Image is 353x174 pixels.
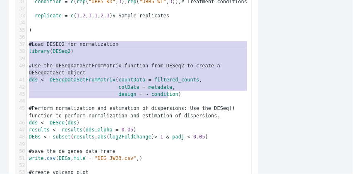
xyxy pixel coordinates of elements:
span: # Sample replicates [113,13,169,19]
span: #save the de_genes data frame [29,148,116,154]
span: #Load DESEQ2 for normalization [29,41,119,47]
span: 0.05 [193,134,205,140]
span: , [29,84,175,90]
span: <- [44,134,50,140]
span: = [65,13,67,19]
span: abs [98,134,107,140]
div: 41 [15,76,26,83]
span: ( , ( ) ) [29,134,209,140]
span: 2 [83,13,86,19]
div: 34 [15,19,26,26]
span: <- [41,120,46,126]
span: alpha [98,127,113,133]
span: = [149,77,151,83]
div: 36 [15,34,26,41]
div: 48 [15,133,26,141]
div: 49 [15,141,26,148]
span: condition [151,91,178,97]
span: results [29,127,50,133]
span: #Perform normalization and estimation of dispersions: Use the DESeq() function to perform normali... [29,105,238,118]
span: DESeq [50,120,65,126]
span: #Use the DESeqDataSetFromMatrix function from DESeq2 to create a DESeqDataSet object [29,63,223,76]
span: DESeq2 [53,48,70,54]
span: library [29,48,50,54]
div: 37 [15,41,26,48]
span: csv [47,155,56,161]
span: subset [53,134,70,140]
span: ( , ) [29,127,137,133]
span: & [166,134,169,140]
div: 35 [15,27,26,34]
span: ( ) [29,120,80,126]
span: DEGs [59,155,71,161]
span: = [142,84,145,90]
span: dds [67,120,77,126]
span: ( ) [29,48,74,54]
span: 1 [95,13,98,19]
div: 38 [15,48,26,55]
span: 0.05 [122,127,134,133]
div: 51 [15,155,26,162]
div: 33 [15,12,26,19]
span: write [29,155,44,161]
div: 44 [15,98,26,105]
span: "DEG_JW23.csv" [95,155,137,161]
span: = [139,91,142,97]
span: colData [118,84,139,90]
span: . ( , ,) [29,155,143,161]
span: filtered_counts [154,77,199,83]
div: 45 [15,105,26,112]
span: design [118,91,136,97]
span: results [74,134,95,140]
span: ) [29,91,182,97]
div: 47 [15,126,26,133]
span: DESeqDataSetFromMatrix [50,77,115,83]
span: replicate [35,13,62,19]
span: DEGs [29,134,41,140]
span: metadata [149,84,173,90]
div: 43 [15,91,26,98]
span: log2FoldChange [110,134,151,140]
span: ( , , , , , ) [29,13,170,19]
span: c [71,13,74,19]
span: < [187,134,190,140]
div: 39 [15,55,26,62]
div: 40 [15,62,26,69]
span: <- [53,127,58,133]
span: 3 [107,13,110,19]
span: dds [29,120,38,126]
span: dds [86,127,95,133]
span: = [89,155,91,161]
span: ( , [29,77,202,83]
div: 52 [15,162,26,169]
span: results [62,127,83,133]
span: ) [29,27,32,33]
div: 32 [15,5,26,12]
span: 1 [77,13,79,19]
span: 1 [161,134,163,140]
span: ~ [145,91,148,97]
div: 50 [15,148,26,155]
span: 3 [89,13,91,19]
span: file [74,155,86,161]
div: 46 [15,119,26,126]
span: dds [29,77,38,83]
span: > [154,134,157,140]
span: countData [118,77,145,83]
span: = [115,127,118,133]
span: <- [41,77,46,83]
div: 42 [15,84,26,91]
span: padj [172,134,184,140]
span: 2 [101,13,103,19]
